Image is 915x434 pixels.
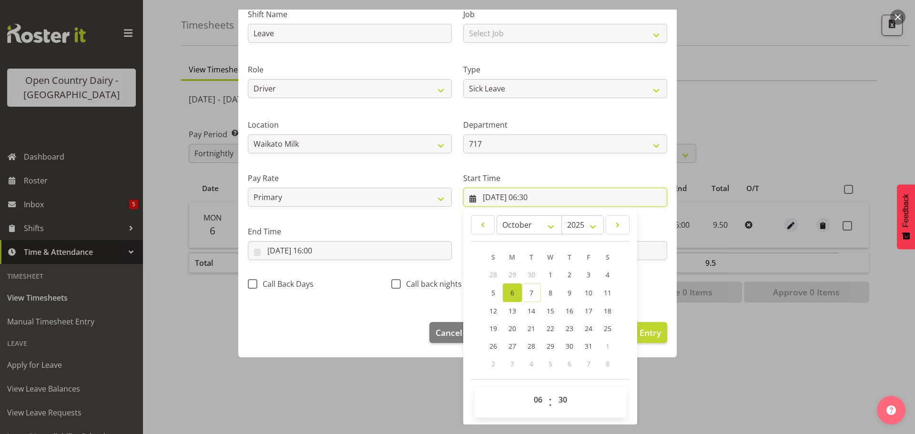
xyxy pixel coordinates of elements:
[547,306,554,315] span: 15
[585,306,592,315] span: 17
[489,270,497,279] span: 28
[528,306,535,315] span: 14
[587,359,590,368] span: 7
[503,283,522,302] a: 6
[585,342,592,351] span: 31
[484,320,503,337] a: 19
[463,172,667,184] label: Start Time
[503,302,522,320] a: 13
[585,288,592,297] span: 10
[489,306,497,315] span: 12
[484,337,503,355] a: 26
[560,337,579,355] a: 30
[541,320,560,337] a: 22
[436,326,462,339] span: Cancel
[508,270,516,279] span: 29
[508,306,516,315] span: 13
[587,270,590,279] span: 3
[560,302,579,320] a: 16
[547,252,553,262] span: W
[491,359,495,368] span: 2
[248,226,452,237] label: End Time
[484,302,503,320] a: 12
[541,283,560,302] a: 8
[528,342,535,351] span: 28
[463,119,667,131] label: Department
[463,188,667,207] input: Click to select...
[547,342,554,351] span: 29
[568,252,571,262] span: T
[579,266,598,283] a: 3
[579,283,598,302] a: 10
[541,337,560,355] a: 29
[579,302,598,320] a: 17
[401,279,462,289] span: Call back nights
[463,9,667,20] label: Job
[549,270,552,279] span: 1
[503,337,522,355] a: 27
[585,324,592,333] span: 24
[606,359,610,368] span: 8
[606,252,610,262] span: S
[604,324,611,333] span: 25
[510,359,514,368] span: 3
[489,324,497,333] span: 19
[568,359,571,368] span: 6
[484,283,503,302] a: 5
[598,302,617,320] a: 18
[886,405,896,415] img: help-xxl-2.png
[598,320,617,337] a: 25
[541,302,560,320] a: 15
[463,64,667,75] label: Type
[508,324,516,333] span: 20
[248,119,452,131] label: Location
[598,283,617,302] a: 11
[248,64,452,75] label: Role
[528,324,535,333] span: 21
[560,283,579,302] a: 9
[489,342,497,351] span: 26
[522,283,541,302] a: 7
[560,266,579,283] a: 2
[902,194,910,227] span: Feedback
[257,279,314,289] span: Call Back Days
[528,270,535,279] span: 30
[566,342,573,351] span: 30
[522,302,541,320] a: 14
[547,324,554,333] span: 22
[522,320,541,337] a: 21
[568,288,571,297] span: 9
[248,9,452,20] label: Shift Name
[509,252,515,262] span: M
[541,266,560,283] a: 1
[429,322,468,343] button: Cancel
[579,337,598,355] a: 31
[606,270,610,279] span: 4
[510,288,514,297] span: 6
[248,241,452,260] input: Click to select...
[560,320,579,337] a: 23
[508,342,516,351] span: 27
[248,24,452,43] input: Shift Name
[549,390,552,414] span: :
[529,288,533,297] span: 7
[566,306,573,315] span: 16
[491,288,495,297] span: 5
[491,252,495,262] span: S
[606,342,610,351] span: 1
[598,266,617,283] a: 4
[503,320,522,337] a: 20
[529,359,533,368] span: 4
[579,320,598,337] a: 24
[248,172,452,184] label: Pay Rate
[608,327,661,338] span: Update Entry
[587,252,590,262] span: F
[568,270,571,279] span: 2
[522,337,541,355] a: 28
[897,184,915,249] button: Feedback - Show survey
[549,359,552,368] span: 5
[604,288,611,297] span: 11
[566,324,573,333] span: 23
[549,288,552,297] span: 8
[604,306,611,315] span: 18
